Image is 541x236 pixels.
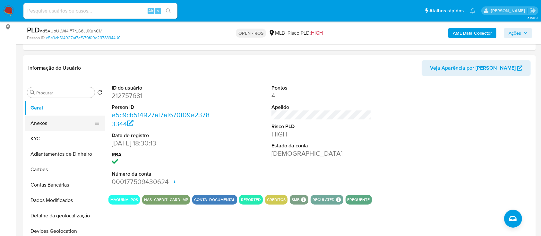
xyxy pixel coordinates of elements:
[112,177,212,186] dd: 000177509430624
[25,146,105,162] button: Adiantamentos de Dinheiro
[148,8,153,14] span: Alt
[271,123,372,130] dt: Risco PLD
[453,28,492,38] b: AML Data Collector
[271,91,372,100] dd: 4
[529,7,536,14] a: Sair
[112,132,212,139] dt: Data de registro
[25,193,105,208] button: Dados Modificados
[25,208,105,223] button: Detalhe da geolocalização
[311,29,323,37] span: HIGH
[429,7,464,14] span: Atalhos rápidos
[25,131,105,146] button: KYC
[430,60,516,76] span: Veja Aparência por [PERSON_NAME]
[97,90,102,97] button: Retornar ao pedido padrão
[271,142,372,149] dt: Estado da conta
[25,116,100,131] button: Anexos
[162,6,175,15] button: search-icon
[112,104,212,111] dt: Person ID
[271,149,372,158] dd: [DEMOGRAPHIC_DATA]
[271,130,372,139] dd: HIGH
[46,35,120,41] a: e5c9cb514927af7af670f09e23783344
[112,139,212,148] dd: [DATE] 18:30:13
[509,28,521,38] span: Ações
[25,162,105,177] button: Cartões
[504,28,532,38] button: Ações
[112,110,210,128] a: e5c9cb514927af7af670f09e23783344
[30,90,35,95] button: Procurar
[28,65,81,71] h1: Informação do Usuário
[422,60,531,76] button: Veja Aparência por [PERSON_NAME]
[236,29,266,38] p: OPEN - ROS
[470,8,476,13] a: Notificações
[112,84,212,92] dt: ID do usuário
[112,91,212,100] dd: 212757681
[112,151,212,158] dt: RBA
[27,35,45,41] b: Person ID
[112,170,212,178] dt: Número da conta
[36,90,92,96] input: Procurar
[288,30,323,37] span: Risco PLD:
[271,104,372,111] dt: Apelido
[448,28,496,38] button: AML Data Collector
[25,177,105,193] button: Contas Bancárias
[269,30,285,37] div: MLB
[25,100,105,116] button: Geral
[491,8,527,14] p: joice.osilva@mercadopago.com.br
[40,28,102,34] span: # d5AUoULWl4iF7rLG6JJXunCM
[23,7,177,15] input: Pesquise usuários ou casos...
[528,15,538,20] span: 3.158.0
[271,84,372,92] dt: Pontos
[27,25,40,35] b: PLD
[157,8,159,14] span: s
